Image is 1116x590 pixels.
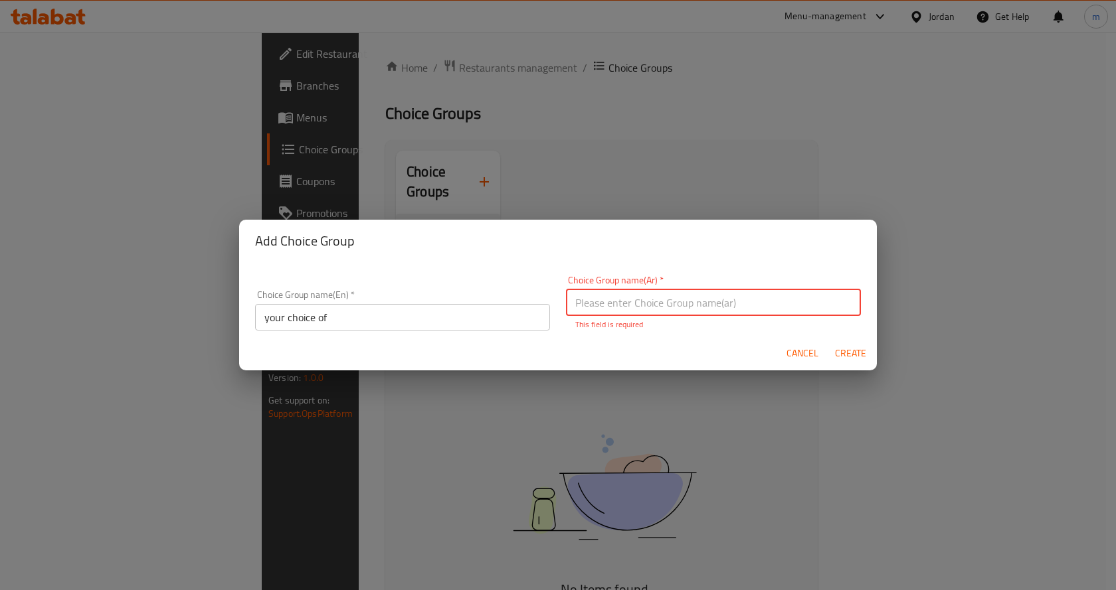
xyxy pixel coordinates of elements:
button: Create [829,341,872,366]
input: Please enter Choice Group name(en) [255,304,550,331]
button: Cancel [781,341,824,366]
h2: Add Choice Group [255,230,861,252]
p: This field is required [575,319,852,331]
span: Create [834,345,866,362]
span: Cancel [787,345,818,362]
input: Please enter Choice Group name(ar) [566,289,861,316]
